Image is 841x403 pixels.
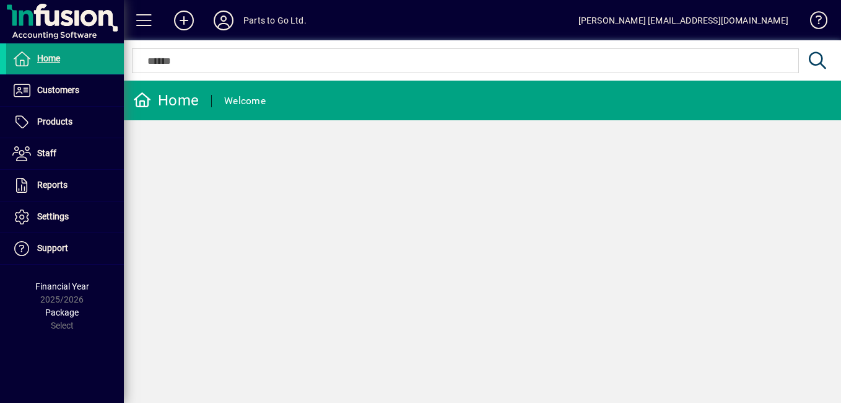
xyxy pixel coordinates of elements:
div: Welcome [224,91,266,111]
button: Profile [204,9,243,32]
span: Products [37,117,72,126]
span: Support [37,243,68,253]
a: Reports [6,170,124,201]
span: Staff [37,148,56,158]
a: Settings [6,201,124,232]
span: Settings [37,211,69,221]
button: Add [164,9,204,32]
a: Knowledge Base [801,2,826,43]
span: Home [37,53,60,63]
div: [PERSON_NAME] [EMAIL_ADDRESS][DOMAIN_NAME] [578,11,788,30]
div: Parts to Go Ltd. [243,11,307,30]
span: Customers [37,85,79,95]
span: Package [45,308,79,317]
a: Products [6,107,124,138]
div: Home [133,91,199,110]
a: Customers [6,75,124,106]
a: Support [6,233,124,264]
span: Financial Year [35,281,89,291]
a: Staff [6,138,124,169]
span: Reports [37,180,68,190]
